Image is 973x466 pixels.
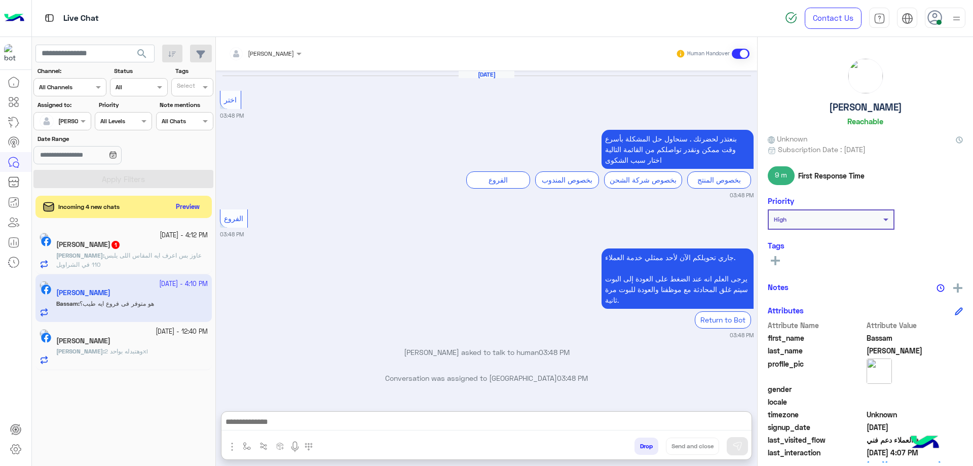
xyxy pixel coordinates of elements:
[867,333,963,343] span: Bassam
[695,311,751,328] div: Return to Bot
[276,442,284,450] img: create order
[768,359,865,382] span: profile_pic
[63,12,99,25] p: Live Chat
[867,447,963,458] span: 2025-09-22T13:07:51.4036238Z
[130,45,155,66] button: search
[41,333,51,343] img: Facebook
[874,13,885,24] img: tab
[272,438,289,454] button: create order
[38,100,90,110] label: Assigned to:
[243,442,251,450] img: select flow
[730,331,754,339] small: 03:48 PM
[56,347,104,355] b: :
[768,241,963,250] h6: Tags
[687,50,730,58] small: Human Handover
[730,191,754,199] small: 03:48 PM
[248,50,294,57] span: [PERSON_NAME]
[937,284,945,292] img: notes
[666,438,719,455] button: Send and close
[768,196,794,205] h6: Priority
[175,81,195,93] div: Select
[829,101,902,113] h5: [PERSON_NAME]
[56,252,104,259] b: :
[950,12,963,25] img: profile
[778,144,866,155] span: Subscription Date : [DATE]
[869,8,889,29] a: tab
[768,409,865,420] span: timezone
[768,345,865,356] span: last_name
[867,422,963,433] span: 2025-09-21T18:32:10.866Z
[289,441,301,453] img: send voice note
[226,441,238,453] img: send attachment
[136,48,148,60] span: search
[38,66,105,76] label: Channel:
[848,59,883,93] img: picture
[220,112,244,120] small: 03:48 PM
[220,230,244,238] small: 03:48 PM
[99,100,151,110] label: Priority
[160,100,212,110] label: Note mentions
[634,438,658,455] button: Drop
[602,130,754,169] p: 22/9/2025, 3:48 PM
[768,166,795,185] span: 9 m
[907,425,943,461] img: hulul-logo.png
[953,283,962,293] img: add
[768,333,865,343] span: first_name
[111,241,120,249] span: 1
[867,397,963,407] span: null
[38,134,151,144] label: Date Range
[768,320,865,331] span: Attribute Name
[867,359,892,384] img: picture
[4,8,24,29] img: Logo
[768,397,865,407] span: locale
[768,282,789,292] h6: Notes
[41,236,51,246] img: Facebook
[687,171,751,188] div: بخصوص المنتج
[798,170,865,181] span: First Response Time
[847,117,883,126] h6: Reachable
[56,252,202,268] span: عاوز بس اعرف ايه المقاس اللى يلبس 110 في الشراويل
[58,202,120,211] span: Incoming 4 new chats
[40,233,49,242] img: picture
[4,44,22,62] img: 713415422032625
[539,348,570,356] span: 03:48 PM
[43,12,56,24] img: tab
[902,13,913,24] img: tab
[305,443,313,451] img: make a call
[224,214,243,223] span: الفروع
[774,216,787,223] b: High
[867,320,963,331] span: Attribute Value
[33,170,213,188] button: Apply Filters
[768,435,865,445] span: last_visited_flow
[104,347,148,355] span: وهتبدله بواحد 2xl
[768,306,804,315] h6: Attributes
[768,384,865,395] span: gender
[785,12,797,24] img: spinner
[867,345,963,356] span: Ahmed
[602,248,754,309] p: 22/9/2025, 3:48 PM
[604,171,682,188] div: بخصوص شركة الشحن
[768,133,807,144] span: Unknown
[466,171,530,188] div: الفروع
[156,327,208,337] small: [DATE] - 12:40 PM
[259,442,268,450] img: Trigger scenario
[805,8,862,29] a: Contact Us
[172,200,204,214] button: Preview
[867,435,963,445] span: خدمة العملاء دعم فني
[732,441,742,451] img: send message
[220,347,754,357] p: [PERSON_NAME] asked to talk to human
[255,438,272,454] button: Trigger scenario
[768,447,865,458] span: last_interaction
[459,71,514,78] h6: [DATE]
[224,95,237,104] span: اختر
[56,347,103,355] span: [PERSON_NAME]
[40,114,54,128] img: defaultAdmin.png
[239,438,255,454] button: select flow
[867,409,963,420] span: Unknown
[175,66,212,76] label: Tags
[867,384,963,395] span: null
[557,374,588,382] span: 03:48 PM
[768,422,865,433] span: signup_date
[56,252,103,259] span: [PERSON_NAME]
[220,373,754,383] p: Conversation was assigned to [GEOGRAPHIC_DATA]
